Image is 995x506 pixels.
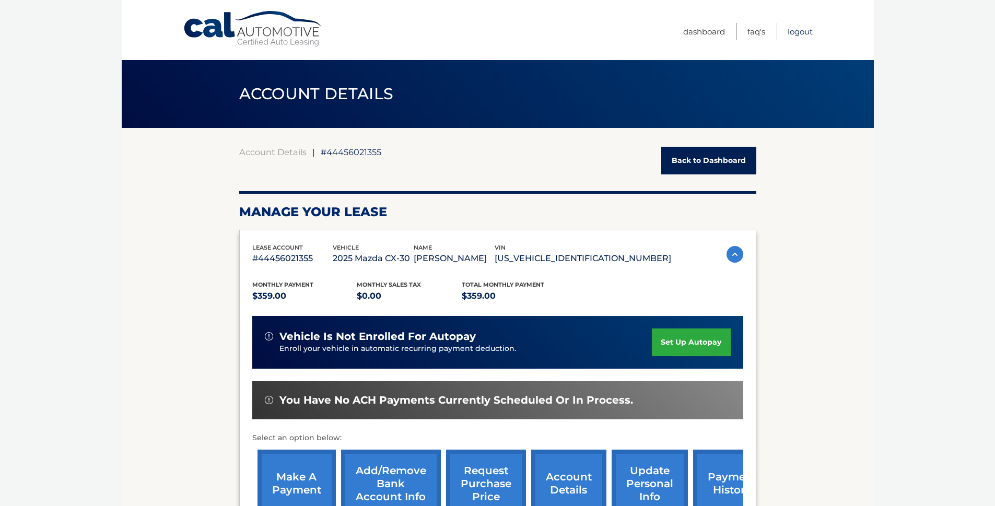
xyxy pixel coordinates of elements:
[252,281,313,288] span: Monthly Payment
[183,10,324,48] a: Cal Automotive
[279,343,652,355] p: Enroll your vehicle in automatic recurring payment deduction.
[652,328,730,356] a: set up autopay
[747,23,765,40] a: FAQ's
[239,84,394,103] span: ACCOUNT DETAILS
[495,251,671,266] p: [US_VEHICLE_IDENTIFICATION_NUMBER]
[727,246,743,263] img: accordion-active.svg
[414,244,432,251] span: name
[333,251,414,266] p: 2025 Mazda CX-30
[661,147,756,174] a: Back to Dashboard
[495,244,506,251] span: vin
[333,244,359,251] span: vehicle
[788,23,813,40] a: Logout
[683,23,725,40] a: Dashboard
[462,281,544,288] span: Total Monthly Payment
[321,147,381,157] span: #44456021355
[357,281,421,288] span: Monthly sales Tax
[414,251,495,266] p: [PERSON_NAME]
[357,289,462,303] p: $0.00
[279,394,633,407] span: You have no ACH payments currently scheduled or in process.
[252,244,303,251] span: lease account
[252,432,743,444] p: Select an option below:
[265,396,273,404] img: alert-white.svg
[252,289,357,303] p: $359.00
[239,204,756,220] h2: Manage Your Lease
[462,289,567,303] p: $359.00
[279,330,476,343] span: vehicle is not enrolled for autopay
[312,147,315,157] span: |
[239,147,307,157] a: Account Details
[252,251,333,266] p: #44456021355
[265,332,273,340] img: alert-white.svg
